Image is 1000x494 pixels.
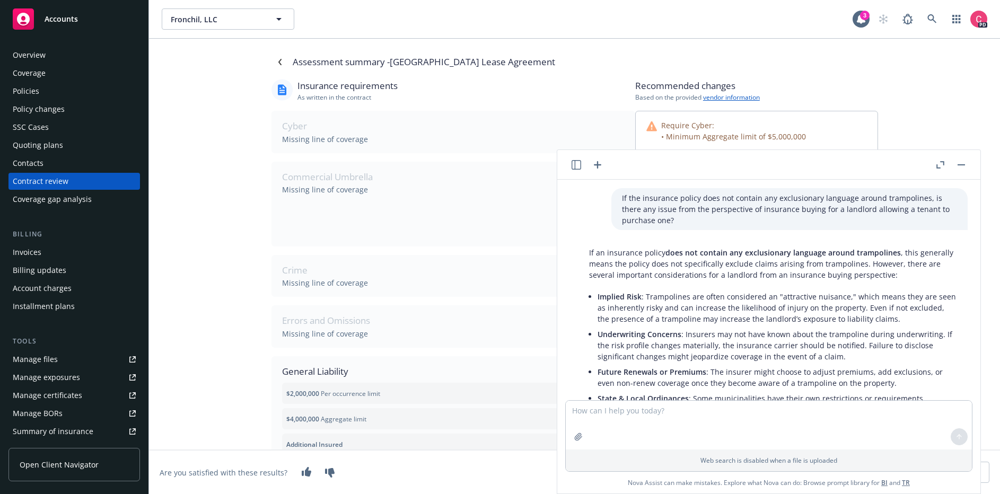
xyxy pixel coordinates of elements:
div: As written in the contract [297,93,398,102]
div: Contacts [13,155,43,172]
a: Search [922,8,943,30]
div: Account charges [13,280,72,297]
div: Missing line of coverage [282,328,625,339]
div: Coverage [13,65,46,82]
div: SSC Cases [13,119,49,136]
div: Missing line of coverage [282,184,625,195]
span: Future Renewals or Premiums [598,367,706,377]
div: Are you satisfied with these results? [160,467,287,478]
div: Billing updates [13,262,66,279]
div: Policy changes [13,101,65,118]
div: Overview [13,47,46,64]
a: Switch app [946,8,967,30]
a: Accounts [8,4,140,34]
a: Account charges [8,280,140,297]
div: Billing [8,229,140,240]
div: Insurance requirements [297,79,398,93]
div: Based on the provided [635,93,878,102]
div: Policies [13,83,39,100]
span: $2,000,000 [286,389,319,398]
a: vendor information [703,93,760,102]
span: State & Local Ordinances [598,393,689,403]
a: Policies [8,83,140,100]
p: Web search is disabled when a file is uploaded [572,456,966,465]
div: Aggregate limit [286,414,366,424]
a: Contract review [8,173,140,190]
div: 3 [860,11,870,20]
a: TR [902,478,910,487]
a: Manage certificates [8,387,140,404]
a: Overview [8,47,140,64]
a: Start snowing [873,8,894,30]
li: : Insurers may not have known about the trampoline during underwriting. If the risk profile chang... [598,327,957,364]
p: If an insurance policy , this generally means the policy does not specifically exclude claims ari... [589,247,957,280]
div: Invoices [13,244,41,261]
span: Implied Risk [598,292,642,302]
div: Additional Insured [282,434,625,455]
div: Contract review [13,173,68,190]
div: Commercial Umbrella [282,170,625,184]
div: Quoting plans [13,137,63,154]
li: : Some municipalities have their own restrictions or requirements regarding trampolines, which co... [598,391,957,417]
div: Crime [282,263,625,277]
div: Manage exposures [13,369,80,386]
a: Coverage [8,65,140,82]
div: Tools [8,336,140,347]
div: General Liability [282,365,625,378]
a: Navigate back [271,54,288,70]
div: Errors and Omissions [282,314,625,328]
span: Open Client Navigator [20,459,99,470]
span: $4,000,000 [286,414,319,424]
span: does not contain any exclusionary language around trampolines [665,248,901,258]
a: Summary of insurance [8,423,140,440]
p: If the insurance policy does not contain any exclusionary language around trampolines, is there a... [622,192,957,226]
a: Manage files [8,351,140,368]
span: Fronchil, LLC [171,14,262,25]
div: Recommended changes [635,79,878,93]
div: Manage files [13,351,58,368]
div: Cyber [282,119,625,133]
a: Contacts [8,155,140,172]
a: Manage BORs [8,405,140,422]
button: Fronchil, LLC [162,8,294,30]
a: Invoices [8,244,140,261]
a: Report a Bug [897,8,918,30]
a: SSC Cases [8,119,140,136]
a: Manage exposures [8,369,140,386]
a: Quoting plans [8,137,140,154]
li: : The insurer might choose to adjust premiums, add exclusions, or even non-renew coverage once th... [598,364,957,391]
p: • Minimum Aggregate limit of $5,000,000 [661,131,806,142]
div: Manage BORs [13,405,63,422]
div: Summary of insurance [13,423,93,440]
a: BI [881,478,888,487]
img: photo [970,11,987,28]
span: Nova Assist can make mistakes. Explore what Nova can do: Browse prompt library for and [628,472,910,493]
div: Per occurrence limit [286,389,380,398]
div: Missing line of coverage [282,277,625,288]
span: Underwriting Concerns [598,329,681,339]
a: Billing updates [8,262,140,279]
a: Policy changes [8,101,140,118]
div: Coverage gap analysis [13,191,92,208]
p: Require Cyber: [661,120,806,131]
div: Missing line of coverage [282,134,625,145]
div: Assessment summary - [GEOGRAPHIC_DATA] Lease Agreement [293,55,555,69]
div: Manage certificates [13,387,82,404]
li: : Trampolines are often considered an "attractive nuisance," which means they are seen as inheren... [598,289,957,327]
span: Accounts [45,15,78,23]
a: Installment plans [8,298,140,315]
a: Coverage gap analysis [8,191,140,208]
div: Installment plans [13,298,75,315]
